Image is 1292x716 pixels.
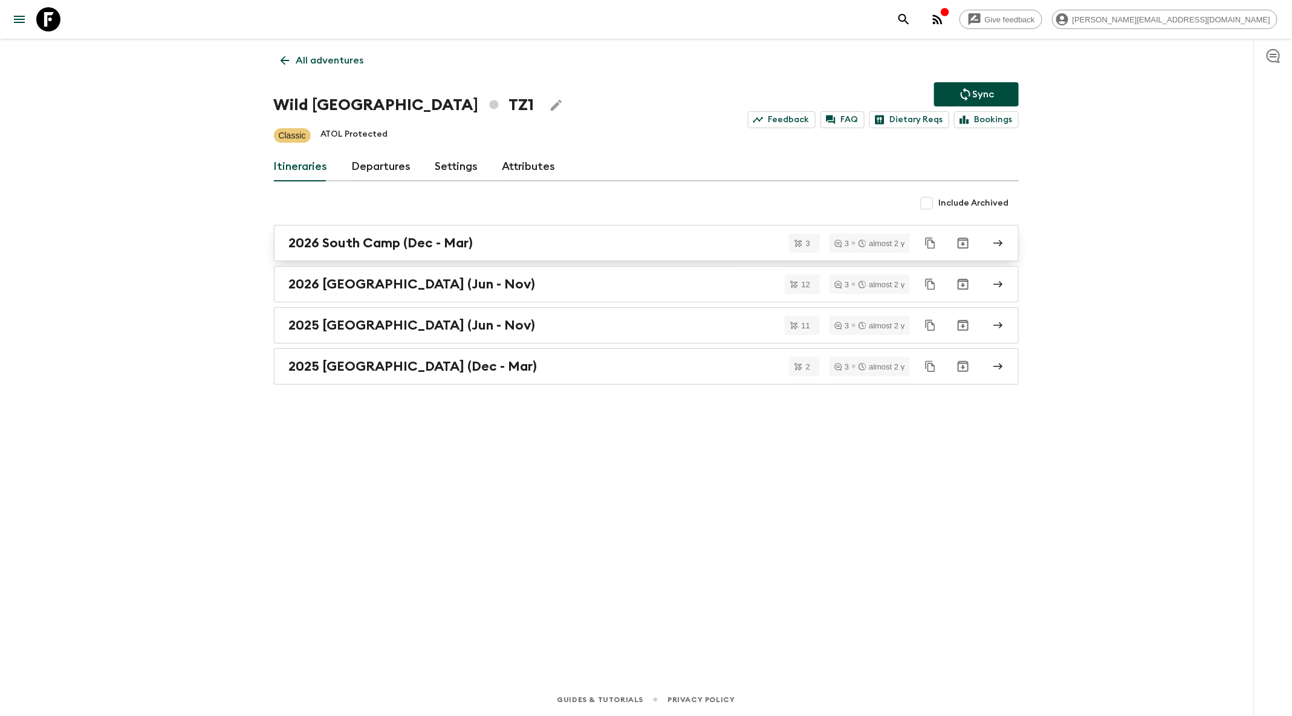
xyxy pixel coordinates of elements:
p: ATOL Protected [320,128,388,143]
button: Sync adventure departures to the booking engine [934,82,1019,106]
button: Archive [951,313,975,337]
p: Sync [973,87,995,102]
span: 11 [794,322,817,330]
a: Feedback [748,111,816,128]
div: almost 2 y [859,322,904,330]
button: Duplicate [920,273,941,295]
a: 2026 South Camp (Dec - Mar) [274,225,1019,261]
div: [PERSON_NAME][EMAIL_ADDRESS][DOMAIN_NAME] [1052,10,1277,29]
button: search adventures [892,7,916,31]
a: Give feedback [959,10,1042,29]
span: Include Archived [939,197,1009,209]
span: 12 [794,281,817,288]
h2: 2026 South Camp (Dec - Mar) [289,235,473,251]
h2: 2025 [GEOGRAPHIC_DATA] (Dec - Mar) [289,359,537,374]
span: 2 [799,363,817,371]
a: 2026 [GEOGRAPHIC_DATA] (Jun - Nov) [274,266,1019,302]
span: 3 [799,239,817,247]
a: Dietary Reqs [869,111,949,128]
div: almost 2 y [859,363,904,371]
p: Classic [279,129,306,142]
button: Duplicate [920,232,941,254]
button: menu [7,7,31,31]
a: Guides & Tutorials [557,693,643,706]
span: Give feedback [978,15,1042,24]
div: almost 2 y [859,281,904,288]
a: Privacy Policy [667,693,735,706]
div: 3 [834,363,849,371]
button: Archive [951,231,975,255]
a: 2025 [GEOGRAPHIC_DATA] (Jun - Nov) [274,307,1019,343]
a: FAQ [820,111,865,128]
h2: 2025 [GEOGRAPHIC_DATA] (Jun - Nov) [289,317,536,333]
div: almost 2 y [859,239,904,247]
h1: Wild [GEOGRAPHIC_DATA] TZ1 [274,93,534,117]
a: Bookings [954,111,1019,128]
div: 3 [834,281,849,288]
h2: 2026 [GEOGRAPHIC_DATA] (Jun - Nov) [289,276,536,292]
a: All adventures [274,48,371,73]
a: Departures [352,152,411,181]
span: [PERSON_NAME][EMAIL_ADDRESS][DOMAIN_NAME] [1066,15,1277,24]
button: Duplicate [920,356,941,377]
button: Archive [951,272,975,296]
button: Duplicate [920,314,941,336]
a: Itineraries [274,152,328,181]
a: Attributes [502,152,556,181]
a: 2025 [GEOGRAPHIC_DATA] (Dec - Mar) [274,348,1019,385]
div: 3 [834,322,849,330]
button: Archive [951,354,975,379]
a: Settings [435,152,478,181]
p: All adventures [296,53,364,68]
button: Edit Adventure Title [544,93,568,117]
div: 3 [834,239,849,247]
